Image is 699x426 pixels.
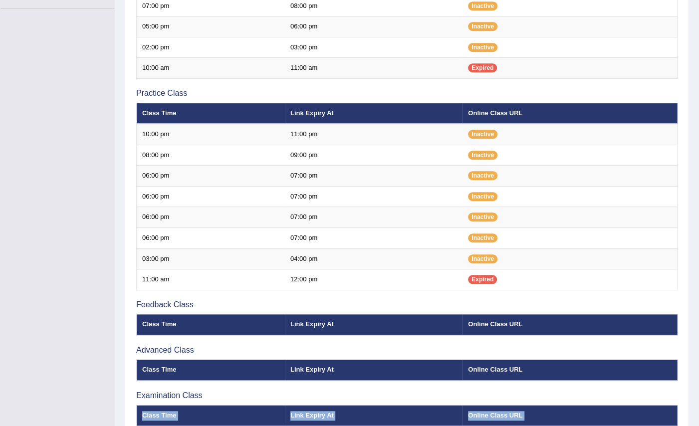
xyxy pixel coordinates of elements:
td: 11:00 pm [285,124,463,145]
td: 06:00 pm [285,16,463,37]
h3: Practice Class [136,89,678,98]
h3: Advanced Class [136,346,678,355]
th: Link Expiry At [285,314,463,335]
td: 03:00 pm [137,248,285,269]
td: 09:00 pm [285,145,463,166]
td: 07:00 pm [285,207,463,228]
th: Link Expiry At [285,360,463,381]
th: Class Time [137,405,285,426]
h3: Examination Class [136,391,678,400]
h3: Feedback Class [136,300,678,309]
td: 03:00 pm [285,37,463,58]
td: 06:00 pm [137,207,285,228]
td: 12:00 pm [285,269,463,290]
span: Inactive [468,233,497,242]
th: Online Class URL [463,360,677,381]
td: 07:00 pm [285,166,463,187]
th: Class Time [137,314,285,335]
th: Online Class URL [463,405,677,426]
span: Inactive [468,192,497,201]
span: Expired [468,275,497,284]
td: 06:00 pm [137,228,285,249]
td: 05:00 pm [137,16,285,37]
span: Inactive [468,43,497,52]
td: 06:00 pm [137,166,285,187]
td: 08:00 pm [137,145,285,166]
td: 07:00 pm [285,228,463,249]
span: Inactive [468,1,497,10]
span: Inactive [468,213,497,221]
td: 06:00 pm [137,186,285,207]
td: 10:00 pm [137,124,285,145]
td: 10:00 am [137,58,285,79]
span: Inactive [468,171,497,180]
td: 02:00 pm [137,37,285,58]
th: Online Class URL [463,314,677,335]
td: 07:00 pm [285,186,463,207]
th: Online Class URL [463,103,677,124]
td: 11:00 am [285,58,463,79]
td: 11:00 am [137,269,285,290]
th: Class Time [137,103,285,124]
span: Expired [468,63,497,72]
span: Inactive [468,22,497,31]
th: Link Expiry At [285,405,463,426]
span: Inactive [468,151,497,160]
th: Link Expiry At [285,103,463,124]
span: Inactive [468,130,497,139]
span: Inactive [468,254,497,263]
th: Class Time [137,360,285,381]
td: 04:00 pm [285,248,463,269]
